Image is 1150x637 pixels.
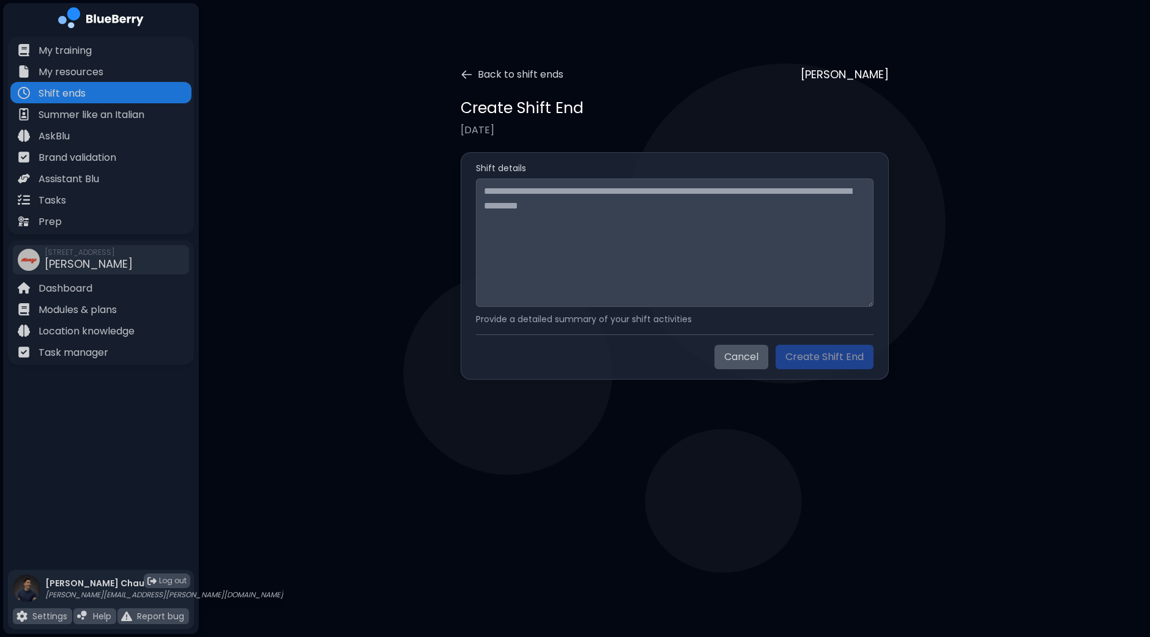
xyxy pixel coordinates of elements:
[147,576,157,586] img: logout
[18,249,40,271] img: company thumbnail
[39,281,92,296] p: Dashboard
[476,314,874,325] p: Provide a detailed summary of your shift activities
[32,611,67,622] p: Settings
[39,150,116,165] p: Brand validation
[18,172,30,185] img: file icon
[17,611,28,622] img: file icon
[18,303,30,315] img: file icon
[45,248,133,257] span: [STREET_ADDRESS]
[39,86,86,101] p: Shift ends
[39,303,117,317] p: Modules & plans
[121,611,132,622] img: file icon
[39,129,70,144] p: AskBlu
[714,345,768,369] button: Cancel
[18,151,30,163] img: file icon
[18,87,30,99] img: file icon
[39,345,108,360] p: Task manager
[461,123,889,138] p: [DATE]
[93,611,111,622] p: Help
[801,66,889,83] p: [PERSON_NAME]
[58,7,144,32] img: company logo
[18,130,30,142] img: file icon
[39,108,144,122] p: Summer like an Italian
[18,346,30,358] img: file icon
[77,611,88,622] img: file icon
[137,611,184,622] p: Report bug
[776,345,874,369] button: Create Shift End
[18,215,30,227] img: file icon
[18,108,30,120] img: file icon
[13,575,40,614] img: profile photo
[39,324,135,339] p: Location knowledge
[18,44,30,56] img: file icon
[39,215,62,229] p: Prep
[18,325,30,337] img: file icon
[45,256,133,271] span: [PERSON_NAME]
[461,98,584,118] h1: Create Shift End
[39,65,103,79] p: My resources
[461,67,563,82] button: Back to shift ends
[18,65,30,78] img: file icon
[39,172,99,186] p: Assistant Blu
[476,163,874,174] label: Shift details
[39,43,92,58] p: My training
[45,590,283,600] p: [PERSON_NAME][EMAIL_ADDRESS][PERSON_NAME][DOMAIN_NAME]
[39,193,66,208] p: Tasks
[18,194,30,206] img: file icon
[18,282,30,294] img: file icon
[45,578,283,589] p: [PERSON_NAME] Chau
[159,576,187,586] span: Log out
